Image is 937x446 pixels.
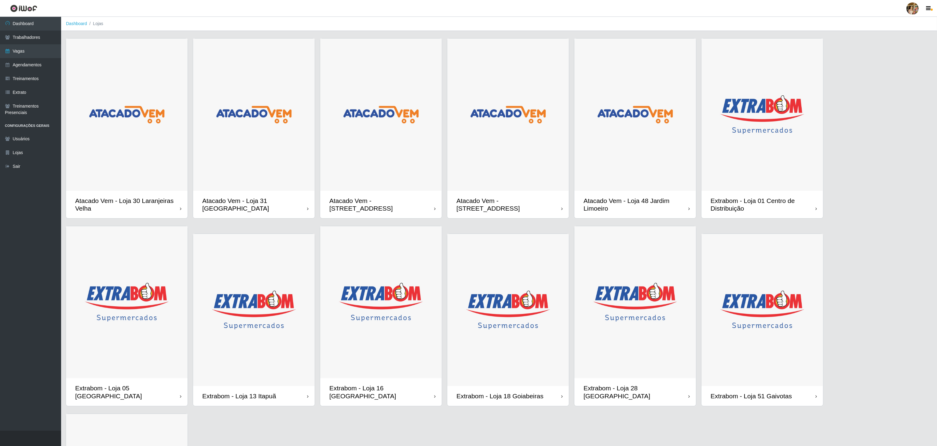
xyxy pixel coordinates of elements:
[711,392,792,400] div: Extrabom - Loja 51 Gaivotas
[66,39,188,191] img: cardImg
[329,197,434,212] div: Atacado Vem - [STREET_ADDRESS]
[61,17,937,31] nav: breadcrumb
[202,197,307,212] div: Atacado Vem - Loja 31 [GEOGRAPHIC_DATA]
[447,39,569,191] img: cardImg
[447,234,569,386] img: cardImg
[66,226,188,378] img: cardImg
[75,197,180,212] div: Atacado Vem - Loja 30 Laranjeiras Velha
[320,39,442,191] img: cardImg
[66,226,188,406] a: Extrabom - Loja 05 [GEOGRAPHIC_DATA]
[87,20,103,27] li: Lojas
[574,226,696,406] a: Extrabom - Loja 28 [GEOGRAPHIC_DATA]
[701,234,823,386] img: cardImg
[701,234,823,406] a: Extrabom - Loja 51 Gaivotas
[574,39,696,191] img: cardImg
[447,234,569,406] a: Extrabom - Loja 18 Goiabeiras
[701,39,823,218] a: Extrabom - Loja 01 Centro de Distribuição
[193,234,315,406] a: Extrabom - Loja 13 Itapuã
[584,197,688,212] div: Atacado Vem - Loja 48 Jardim Limoeiro
[320,39,442,218] a: Atacado Vem - [STREET_ADDRESS]
[193,234,315,386] img: cardImg
[193,39,315,218] a: Atacado Vem - Loja 31 [GEOGRAPHIC_DATA]
[711,197,815,212] div: Extrabom - Loja 01 Centro de Distribuição
[75,384,180,400] div: Extrabom - Loja 05 [GEOGRAPHIC_DATA]
[456,197,561,212] div: Atacado Vem - [STREET_ADDRESS]
[701,39,823,191] img: cardImg
[584,384,688,400] div: Extrabom - Loja 28 [GEOGRAPHIC_DATA]
[329,384,434,400] div: Extrabom - Loja 16 [GEOGRAPHIC_DATA]
[320,226,442,406] a: Extrabom - Loja 16 [GEOGRAPHIC_DATA]
[66,39,188,218] a: Atacado Vem - Loja 30 Laranjeiras Velha
[66,21,87,26] a: Dashboard
[456,392,544,400] div: Extrabom - Loja 18 Goiabeiras
[202,392,276,400] div: Extrabom - Loja 13 Itapuã
[320,226,442,378] img: cardImg
[447,39,569,218] a: Atacado Vem - [STREET_ADDRESS]
[574,39,696,218] a: Atacado Vem - Loja 48 Jardim Limoeiro
[574,226,696,378] img: cardImg
[10,5,37,12] img: CoreUI Logo
[193,39,315,191] img: cardImg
